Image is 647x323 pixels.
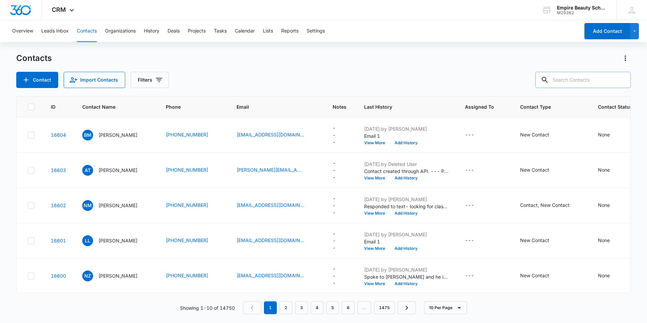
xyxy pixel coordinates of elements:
[281,20,298,42] button: Reports
[166,103,210,110] span: Phone
[16,53,52,63] h1: Contacts
[237,237,316,245] div: Email - westlatoya173@gmail.com - Select to Edit Field
[598,272,610,279] div: None
[333,230,348,251] div: Notes - - Select to Edit Field
[16,72,58,88] button: Add Contact
[166,131,220,139] div: Phone - (603) 717-6885 - Select to Edit Field
[307,20,325,42] button: Settings
[364,246,390,251] button: View More
[364,238,449,245] p: Email 1
[51,202,66,208] a: Navigate to contact details page for Natalie Marcoullier
[520,103,572,110] span: Contact Type
[364,211,390,215] button: View More
[131,72,169,88] button: Filters
[598,166,610,173] div: None
[520,201,582,210] div: Contact Type - Contact, New Contact - Select to Edit Field
[243,301,416,314] nav: Pagination
[82,235,150,246] div: Contact Name - Latoya Letman - Select to Edit Field
[51,132,66,138] a: Navigate to contact details page for Breanna Moore
[12,20,33,42] button: Overview
[364,282,390,286] button: View More
[520,272,549,279] div: New Contact
[520,237,561,245] div: Contact Type - New Contact - Select to Edit Field
[557,5,606,10] div: account name
[82,130,93,141] span: BM
[465,272,486,280] div: Assigned To - - Select to Edit Field
[82,271,150,281] div: Contact Name - Nathan Zipf - Select to Edit Field
[51,273,66,279] a: Navigate to contact details page for Nathan Zipf
[51,103,56,110] span: ID
[188,20,206,42] button: Projects
[390,211,422,215] button: Add History
[237,103,307,110] span: Email
[364,125,449,132] p: [DATE] by [PERSON_NAME]
[82,200,93,211] span: NM
[390,141,422,145] button: Add History
[465,201,486,210] div: Assigned To - - Select to Edit Field
[390,282,422,286] button: Add History
[333,195,336,216] div: ---
[364,103,439,110] span: Last History
[342,301,355,314] a: Page 6
[237,272,316,280] div: Email - nzipf@roadrunner.com - Select to Edit Field
[333,230,336,251] div: ---
[598,131,610,138] div: None
[520,166,561,174] div: Contact Type - New Contact - Select to Edit Field
[82,271,93,281] span: NZ
[465,131,474,139] div: ---
[98,272,137,279] p: [PERSON_NAME]
[52,6,66,13] span: CRM
[465,237,486,245] div: Assigned To - - Select to Edit Field
[333,124,336,146] div: ---
[333,159,348,181] div: Notes - - Select to Edit Field
[333,159,336,181] div: ---
[520,237,549,244] div: New Contact
[598,201,610,209] div: None
[390,246,422,251] button: Add History
[82,165,150,176] div: Contact Name - Alexis Trefethen - Select to Edit Field
[326,301,339,314] a: Page 5
[166,272,220,280] div: Phone - (603) 662-9910 - Select to Edit Field
[82,200,150,211] div: Contact Name - Natalie Marcoullier - Select to Edit Field
[51,238,66,243] a: Navigate to contact details page for Latoya Letman
[520,131,549,138] div: New Contact
[333,103,348,110] span: Notes
[465,272,474,280] div: ---
[364,160,449,168] p: [DATE] by Deleted User
[237,201,304,209] a: [EMAIL_ADDRESS][DOMAIN_NAME]
[598,237,610,244] div: None
[82,130,150,141] div: Contact Name - Breanna Moore - Select to Edit Field
[237,166,304,173] a: [PERSON_NAME][EMAIL_ADDRESS][PERSON_NAME][DOMAIN_NAME]
[364,141,390,145] button: View More
[295,301,308,314] a: Page 3
[598,237,622,245] div: Contact Status - None - Select to Edit Field
[166,272,208,279] a: [PHONE_NUMBER]
[520,201,570,209] div: Contact, New Contact
[364,176,390,180] button: View More
[333,195,348,216] div: Notes - - Select to Edit Field
[166,237,220,245] div: Phone - +16037108023 - Select to Edit Field
[398,301,416,314] a: Next Page
[333,265,348,286] div: Notes - - Select to Edit Field
[424,301,467,314] button: 10 Per Page
[237,237,304,244] a: [EMAIL_ADDRESS][DOMAIN_NAME]
[364,231,449,238] p: [DATE] by [PERSON_NAME]
[520,131,561,139] div: Contact Type - New Contact - Select to Edit Field
[237,201,316,210] div: Email - nmarcoullier001@gmail.com - Select to Edit Field
[520,272,561,280] div: Contact Type - New Contact - Select to Edit Field
[364,203,449,210] p: Responded to text- looking for class start dates
[390,176,422,180] button: Add History
[465,131,486,139] div: Assigned To - - Select to Edit Field
[82,235,93,246] span: LL
[374,301,395,314] a: Page 1475
[98,167,137,174] p: [PERSON_NAME]
[364,132,449,139] p: Email 1
[98,202,137,209] p: [PERSON_NAME]
[535,72,631,88] input: Search Contacts
[584,23,630,39] button: Add Contact
[311,301,323,314] a: Page 4
[98,131,137,138] p: [PERSON_NAME]
[280,301,292,314] a: Page 2
[166,166,208,173] a: [PHONE_NUMBER]
[166,201,220,210] div: Phone - (603) 393-4105 - Select to Edit Field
